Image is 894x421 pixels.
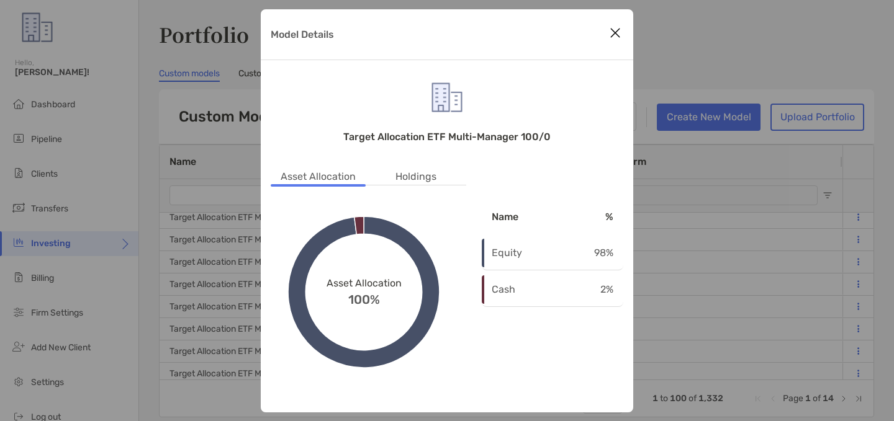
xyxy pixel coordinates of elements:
[271,75,623,120] img: Company image
[492,281,540,297] p: Cash
[348,289,380,307] span: 100%
[589,281,613,297] p: 2 %
[589,245,613,260] p: 98 %
[492,245,540,260] p: Equity
[492,209,540,224] p: Name
[271,130,623,144] h3: Target Allocation ETF Multi-Manager 100/0
[261,9,633,412] div: Model Details
[327,277,402,289] span: Asset Allocation
[606,24,625,43] button: Close modal
[589,209,613,224] p: %
[271,169,366,185] li: Asset Allocation
[271,27,334,42] p: Model Details
[386,169,446,185] li: Holdings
